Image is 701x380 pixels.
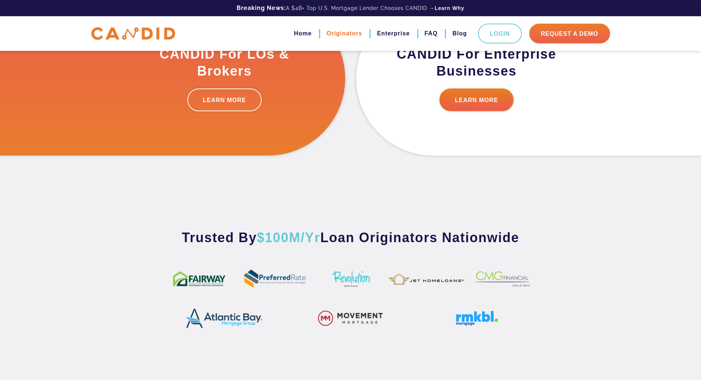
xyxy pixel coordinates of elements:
a: Home [294,27,312,40]
span: $100M/Yr [257,230,321,245]
a: Request A Demo [529,24,610,43]
h3: Trusted By Loan Originators Nationwide [167,229,535,246]
a: Learn Why [435,4,464,12]
a: Enterprise [377,27,410,40]
a: LEARN MORE [187,88,262,111]
a: Originators [326,27,362,40]
b: Breaking News: [237,4,286,11]
a: LEARN MORE [439,88,514,111]
a: FAQ [425,27,438,40]
h3: CANDID For Enterprise Businesses [393,46,560,80]
a: Login [478,24,522,43]
a: Blog [452,27,467,40]
img: CANDID APP [91,27,175,40]
h3: CANDID For LOs & Brokers [141,46,308,80]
